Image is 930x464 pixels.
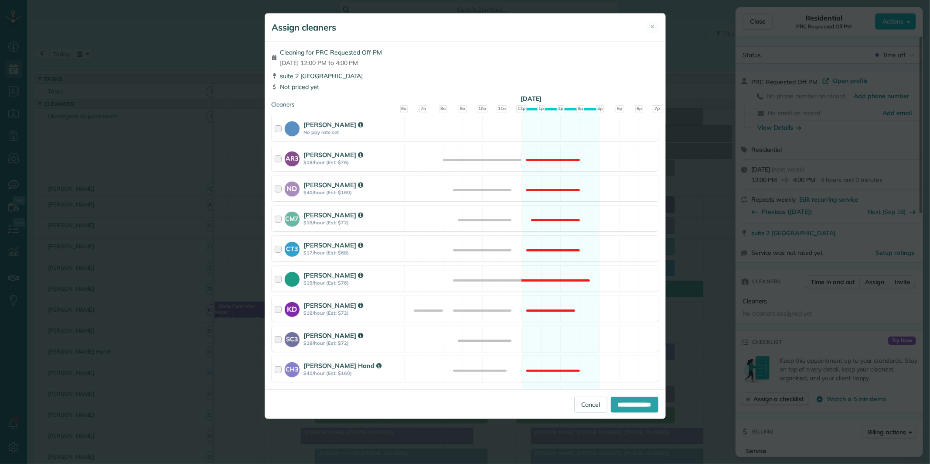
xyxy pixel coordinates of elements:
[285,151,300,163] strong: AR3
[651,23,655,31] span: ✕
[272,72,659,80] div: suite 2 [GEOGRAPHIC_DATA]
[304,241,363,249] strong: [PERSON_NAME]
[304,310,402,316] strong: $18/hour (Est: $72)
[285,332,300,344] strong: SC3
[304,280,402,286] strong: $19/hour (Est: $76)
[304,181,363,189] strong: [PERSON_NAME]
[304,189,402,196] strong: $40/hour (Est: $160)
[272,21,337,34] h5: Assign cleaners
[285,182,300,194] strong: ND
[304,211,363,219] strong: [PERSON_NAME]
[280,58,382,67] span: [DATE] 12:00 PM to 4:00 PM
[304,159,402,165] strong: $19/hour (Est: $76)
[304,129,402,135] strong: No pay rate set
[285,302,300,314] strong: KD
[304,370,402,376] strong: $40/hour (Est: $160)
[285,362,300,374] strong: CH3
[272,82,659,91] div: Not priced yet
[304,220,402,226] strong: $18/hour (Est: $72)
[304,331,363,340] strong: [PERSON_NAME]
[280,48,382,57] span: Cleaning for PRC Requested Off PM
[304,301,363,309] strong: [PERSON_NAME]
[304,120,363,129] strong: [PERSON_NAME]
[574,397,607,412] a: Cancel
[304,151,363,159] strong: [PERSON_NAME]
[285,242,300,254] strong: CT3
[285,212,300,223] strong: CM7
[304,271,363,279] strong: [PERSON_NAME]
[304,340,402,346] strong: $18/hour (Est: $72)
[304,361,382,370] strong: [PERSON_NAME] Hand
[304,250,402,256] strong: $17/hour (Est: $68)
[272,100,659,103] div: Cleaners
